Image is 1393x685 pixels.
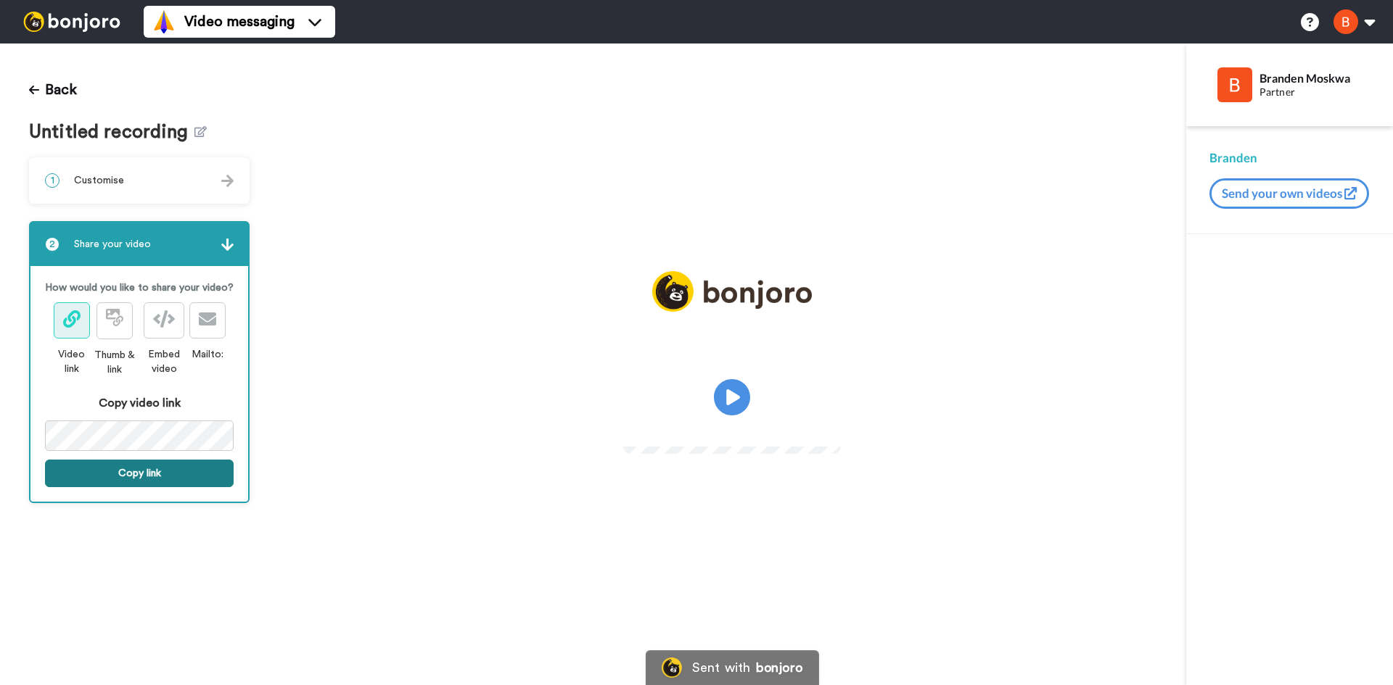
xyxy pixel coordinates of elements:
[646,650,818,685] a: Bonjoro LogoSent withbonjoro
[90,348,139,377] div: Thumb & link
[184,12,295,32] span: Video messaging
[152,10,176,33] img: vm-color.svg
[1260,86,1369,99] div: Partner
[756,661,802,674] div: bonjoro
[1217,67,1252,102] img: Profile Image
[692,661,750,674] div: Sent with
[74,173,124,188] span: Customise
[29,122,194,143] span: Untitled recording
[45,281,234,295] p: How would you like to share your video?
[221,238,234,251] img: arrow.svg
[139,347,189,376] div: Embed video
[29,157,250,204] div: 1Customise
[53,347,91,376] div: Video link
[45,394,234,412] div: Copy video link
[813,420,828,434] img: Full screen
[45,460,234,487] button: Copy link
[45,173,59,188] span: 1
[45,237,59,252] span: 2
[1209,149,1370,167] div: Branden
[29,72,77,107] button: Back
[1209,178,1369,209] button: Send your own videos
[189,347,226,362] div: Mailto:
[74,237,151,252] span: Share your video
[662,657,682,678] img: Bonjoro Logo
[17,12,126,32] img: bj-logo-header-white.svg
[221,175,234,187] img: arrow.svg
[652,271,812,312] img: logo_full.png
[1260,71,1369,85] div: Branden Moskwa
